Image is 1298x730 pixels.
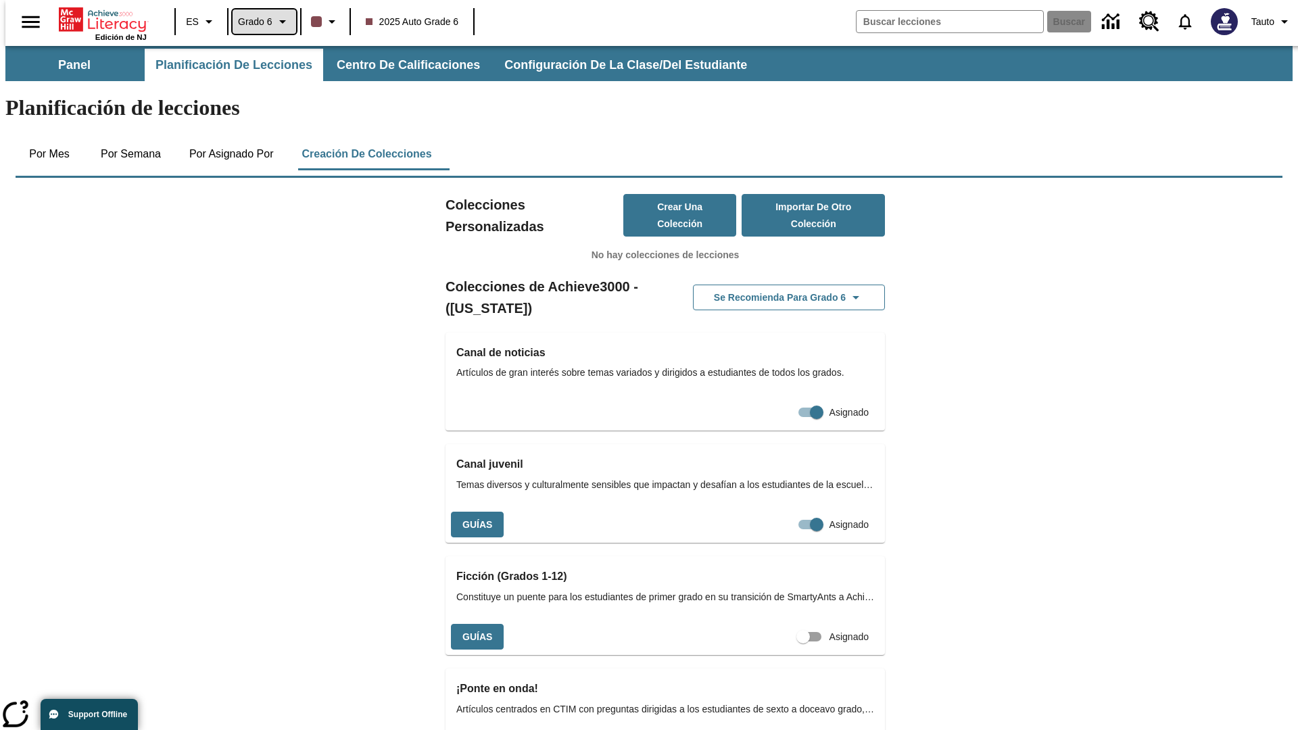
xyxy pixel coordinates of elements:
[233,9,296,34] button: Grado: Grado 6, Elige un grado
[494,49,758,81] button: Configuración de la clase/del estudiante
[1251,15,1274,29] span: Tauto
[155,57,312,73] span: Planificación de lecciones
[59,6,147,33] a: Portada
[1203,4,1246,39] button: Escoja un nuevo avatar
[306,9,345,34] button: El color de la clase es café oscuro. Cambiar el color de la clase.
[456,702,874,716] span: Artículos centrados en CTIM con preguntas dirigidas a los estudiantes de sexto a doceavo grado, q...
[5,95,1293,120] h1: Planificación de lecciones
[456,455,874,474] h3: Canal juvenil
[145,49,323,81] button: Planificación de lecciones
[456,343,874,362] h3: Canal de noticias
[68,710,127,719] span: Support Offline
[95,33,147,41] span: Edición de NJ
[90,138,172,170] button: Por semana
[5,46,1293,81] div: Subbarra de navegación
[59,5,147,41] div: Portada
[451,512,504,538] button: Guías
[16,138,83,170] button: Por mes
[5,49,759,81] div: Subbarra de navegación
[180,9,223,34] button: Lenguaje: ES, Selecciona un idioma
[456,366,874,380] span: Artículos de gran interés sobre temas variados y dirigidos a estudiantes de todos los grados.
[693,285,885,311] button: Se recomienda para Grado 6
[830,630,869,644] span: Asignado
[446,248,885,262] p: No hay colecciones de lecciones
[291,138,442,170] button: Creación de colecciones
[337,57,480,73] span: Centro de calificaciones
[1211,8,1238,35] img: Avatar
[446,194,623,237] h2: Colecciones Personalizadas
[830,518,869,532] span: Asignado
[7,49,142,81] button: Panel
[186,15,199,29] span: ES
[1094,3,1131,41] a: Centro de información
[11,2,51,42] button: Abrir el menú lateral
[58,57,91,73] span: Panel
[1168,4,1203,39] a: Notificaciones
[446,276,665,319] h2: Colecciones de Achieve3000 - ([US_STATE])
[830,406,869,420] span: Asignado
[504,57,747,73] span: Configuración de la clase/del estudiante
[451,624,504,650] button: Guías
[456,590,874,604] span: Constituye un puente para los estudiantes de primer grado en su transición de SmartyAnts a Achiev...
[178,138,285,170] button: Por asignado por
[1131,3,1168,40] a: Centro de recursos, Se abrirá en una pestaña nueva.
[456,478,874,492] span: Temas diversos y culturalmente sensibles que impactan y desafían a los estudiantes de la escuela ...
[41,699,138,730] button: Support Offline
[742,194,885,237] button: Importar de otro Colección
[366,15,459,29] span: 2025 Auto Grade 6
[456,567,874,586] h3: Ficción (Grados 1-12)
[1246,9,1298,34] button: Perfil/Configuración
[623,194,737,237] button: Crear una colección
[238,15,272,29] span: Grado 6
[326,49,491,81] button: Centro de calificaciones
[857,11,1043,32] input: Buscar campo
[456,679,874,698] h3: ¡Ponte en onda!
